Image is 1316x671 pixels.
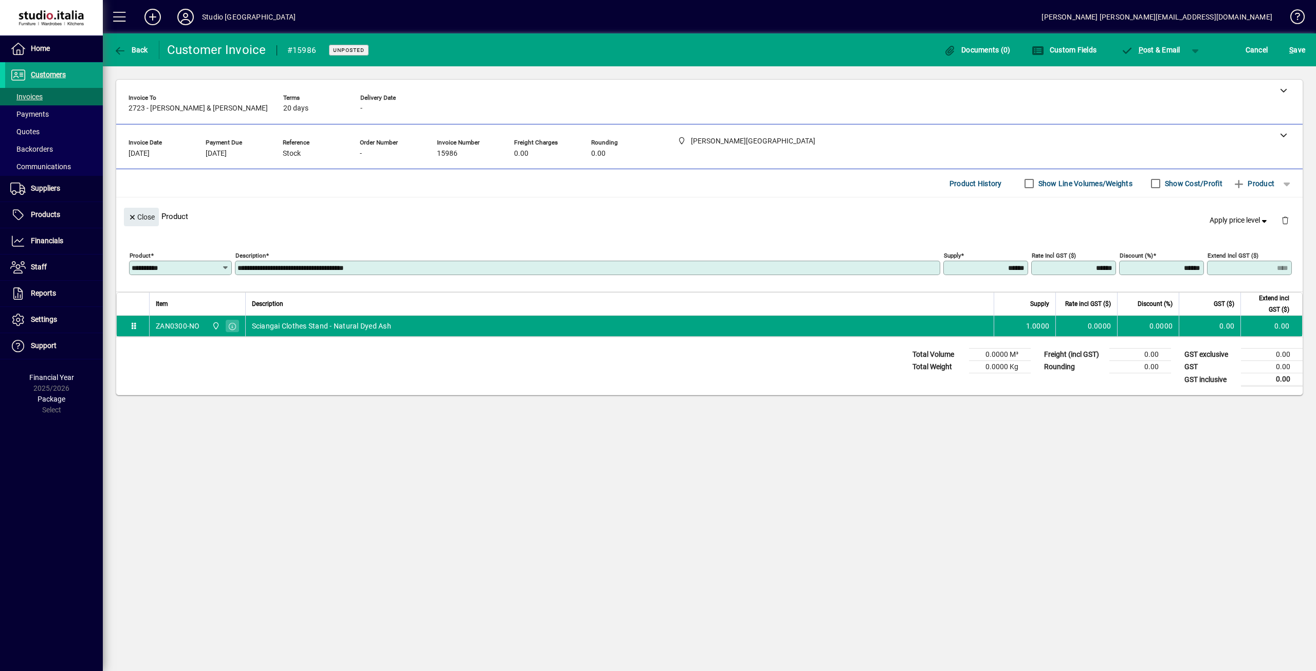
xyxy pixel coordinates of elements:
[129,150,150,158] span: [DATE]
[514,150,528,158] span: 0.00
[1030,298,1049,310] span: Supply
[944,46,1011,54] span: Documents (0)
[5,255,103,280] a: Staff
[1138,298,1173,310] span: Discount (%)
[1241,373,1303,386] td: 0.00
[31,44,50,52] span: Home
[31,263,47,271] span: Staff
[1246,42,1268,58] span: Cancel
[31,70,66,79] span: Customers
[1228,174,1280,193] button: Product
[1036,178,1132,189] label: Show Line Volumes/Weights
[1116,41,1185,59] button: Post & Email
[1163,178,1222,189] label: Show Cost/Profit
[5,202,103,228] a: Products
[1109,349,1171,361] td: 0.00
[1243,41,1271,59] button: Cancel
[1241,361,1303,373] td: 0.00
[1283,2,1303,35] a: Knowledge Base
[1289,42,1305,58] span: ave
[1039,349,1109,361] td: Freight (incl GST)
[287,42,317,59] div: #15986
[235,252,266,259] mat-label: Description
[252,321,391,331] span: Sciangai Clothes Stand - Natural Dyed Ash
[1205,211,1273,230] button: Apply price level
[333,47,364,53] span: Unposted
[124,208,159,226] button: Close
[1214,298,1234,310] span: GST ($)
[1210,215,1269,226] span: Apply price level
[1039,361,1109,373] td: Rounding
[5,36,103,62] a: Home
[1273,215,1297,225] app-page-header-button: Delete
[5,105,103,123] a: Payments
[1247,293,1289,315] span: Extend incl GST ($)
[1179,373,1241,386] td: GST inclusive
[1289,46,1293,54] span: S
[1032,46,1096,54] span: Custom Fields
[5,281,103,306] a: Reports
[114,46,148,54] span: Back
[907,349,969,361] td: Total Volume
[116,197,1303,235] div: Product
[1121,46,1180,54] span: ost & Email
[252,298,283,310] span: Description
[1179,361,1241,373] td: GST
[31,341,57,350] span: Support
[1065,298,1111,310] span: Rate incl GST ($)
[31,184,60,192] span: Suppliers
[1120,252,1153,259] mat-label: Discount (%)
[156,321,200,331] div: ZAN0300-NO
[156,298,168,310] span: Item
[136,8,169,26] button: Add
[283,150,301,158] span: Stock
[969,349,1031,361] td: 0.0000 M³
[10,93,43,101] span: Invoices
[5,140,103,158] a: Backorders
[969,361,1031,373] td: 0.0000 Kg
[167,42,266,58] div: Customer Invoice
[1240,316,1302,336] td: 0.00
[1233,175,1274,192] span: Product
[130,252,151,259] mat-label: Product
[5,176,103,202] a: Suppliers
[1032,252,1076,259] mat-label: Rate incl GST ($)
[591,150,606,158] span: 0.00
[283,104,308,113] span: 20 days
[129,104,268,113] span: 2723 - [PERSON_NAME] & [PERSON_NAME]
[169,8,202,26] button: Profile
[944,252,961,259] mat-label: Supply
[1041,9,1272,25] div: [PERSON_NAME] [PERSON_NAME][EMAIL_ADDRESS][DOMAIN_NAME]
[1179,316,1240,336] td: 0.00
[31,315,57,323] span: Settings
[29,373,74,382] span: Financial Year
[1179,349,1241,361] td: GST exclusive
[5,88,103,105] a: Invoices
[31,237,63,245] span: Financials
[1062,321,1111,331] div: 0.0000
[1208,252,1258,259] mat-label: Extend incl GST ($)
[31,289,56,297] span: Reports
[1117,316,1179,336] td: 0.0000
[1287,41,1308,59] button: Save
[10,128,40,136] span: Quotes
[10,162,71,171] span: Communications
[360,104,362,113] span: -
[121,212,161,221] app-page-header-button: Close
[949,175,1002,192] span: Product History
[128,209,155,226] span: Close
[202,9,296,25] div: Studio [GEOGRAPHIC_DATA]
[945,174,1006,193] button: Product History
[360,150,362,158] span: -
[5,307,103,333] a: Settings
[5,158,103,175] a: Communications
[907,361,969,373] td: Total Weight
[5,123,103,140] a: Quotes
[941,41,1013,59] button: Documents (0)
[38,395,65,403] span: Package
[103,41,159,59] app-page-header-button: Back
[31,210,60,219] span: Products
[206,150,227,158] span: [DATE]
[10,110,49,118] span: Payments
[1139,46,1143,54] span: P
